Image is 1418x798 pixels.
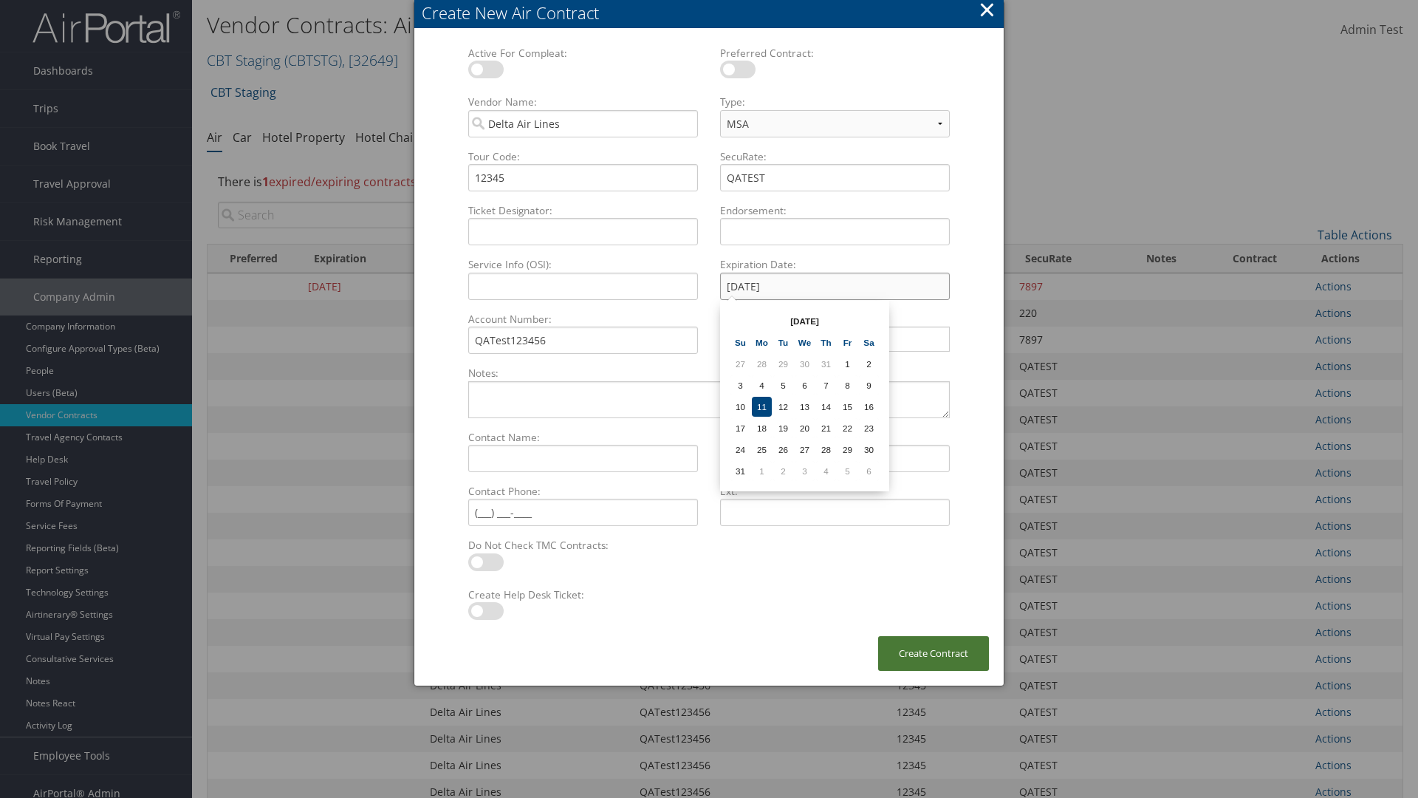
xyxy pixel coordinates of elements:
[816,461,836,481] td: 4
[730,354,750,374] td: 27
[838,332,857,352] th: Fr
[730,418,750,438] td: 17
[816,418,836,438] td: 21
[462,366,956,381] label: Notes:
[795,461,815,481] td: 3
[422,1,1004,24] div: Create New Air Contract
[859,461,879,481] td: 6
[462,149,704,164] label: Tour Code:
[714,484,956,499] label: Ext:
[838,375,857,395] td: 8
[714,430,956,445] label: Contact Email:
[468,218,698,245] input: Ticket Designator:
[730,332,750,352] th: Su
[714,95,956,109] label: Type:
[859,332,879,352] th: Sa
[462,95,704,109] label: Vendor Name:
[714,46,956,61] label: Preferred Contract:
[468,327,698,354] input: Account Number:
[462,257,704,272] label: Service Info (OSI):
[838,440,857,460] td: 29
[816,397,836,417] td: 14
[859,440,879,460] td: 30
[752,354,772,374] td: 28
[795,332,815,352] th: We
[773,332,793,352] th: Tu
[714,149,956,164] label: SecuRate:
[462,538,704,553] label: Do Not Check TMC Contracts:
[462,312,704,327] label: Account Number:
[714,257,956,272] label: Expiration Date:
[752,311,857,331] th: [DATE]
[816,332,836,352] th: Th
[773,354,793,374] td: 29
[720,164,950,191] input: SecuRate:
[795,440,815,460] td: 27
[462,484,704,499] label: Contact Phone:
[795,397,815,417] td: 13
[730,440,750,460] td: 24
[720,110,950,137] select: Type:
[773,440,793,460] td: 26
[859,354,879,374] td: 2
[795,375,815,395] td: 6
[720,218,950,245] input: Endorsement:
[462,430,704,445] label: Contact Name:
[816,375,836,395] td: 7
[838,397,857,417] td: 15
[714,203,956,218] label: Endorsement:
[773,375,793,395] td: 5
[468,110,698,137] input: Vendor Name:
[773,418,793,438] td: 19
[752,440,772,460] td: 25
[752,397,772,417] td: 11
[752,332,772,352] th: Mo
[816,354,836,374] td: 31
[720,273,950,300] input: Expiration Date:
[752,461,772,481] td: 1
[730,461,750,481] td: 31
[752,375,772,395] td: 4
[859,397,879,417] td: 16
[462,203,704,218] label: Ticket Designator:
[859,375,879,395] td: 9
[468,445,698,472] input: Contact Name:
[752,418,772,438] td: 18
[838,461,857,481] td: 5
[773,461,793,481] td: 2
[468,164,698,191] input: Tour Code:
[462,46,704,61] label: Active For Compleat:
[838,418,857,438] td: 22
[816,440,836,460] td: 28
[773,397,793,417] td: 12
[730,397,750,417] td: 10
[859,418,879,438] td: 23
[795,418,815,438] td: 20
[720,499,950,526] input: Ext:
[838,354,857,374] td: 1
[468,381,950,418] textarea: Notes:
[468,273,698,300] input: Service Info (OSI):
[462,587,704,602] label: Create Help Desk Ticket:
[468,499,698,526] input: Contact Phone:
[878,636,989,671] button: Create Contract
[714,312,956,327] label: Applies to:
[730,375,750,395] td: 3
[795,354,815,374] td: 30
